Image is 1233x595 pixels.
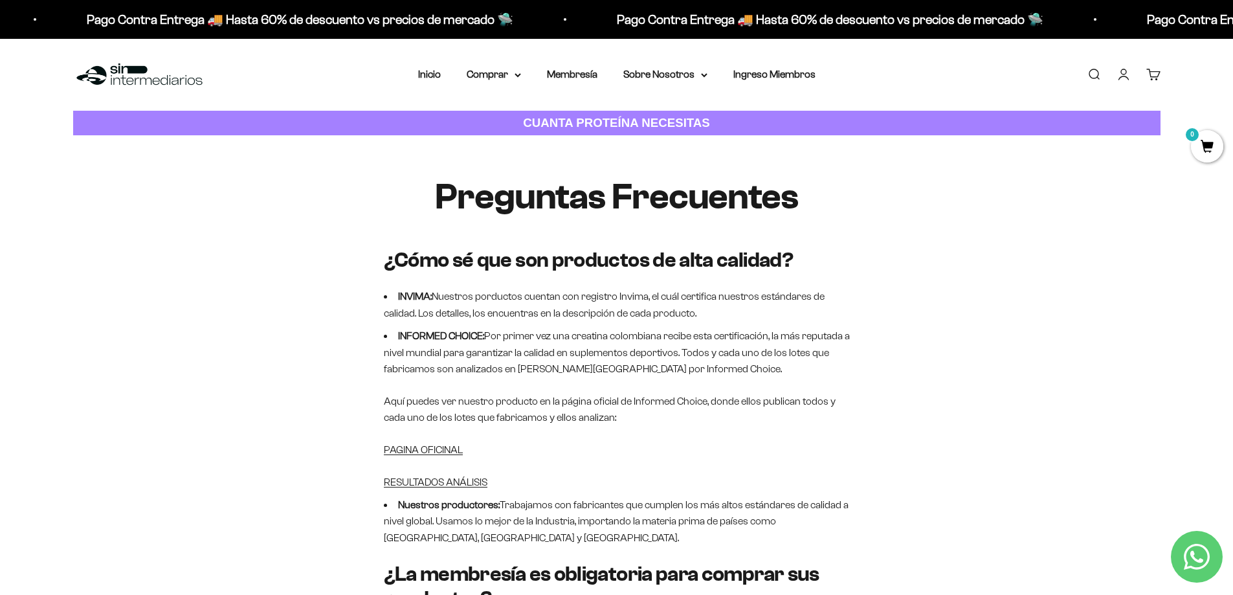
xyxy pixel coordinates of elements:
[384,288,850,321] li: Nuestros porductos cuentan con registro Invima, el cuál certifica nuestros estándares de calidad....
[384,393,850,426] p: Aquí puedes ver nuestro producto en la página oficial de Informed Choice, donde ellos publican to...
[1191,140,1223,155] a: 0
[733,69,816,80] a: Ingreso Miembros
[523,116,710,129] strong: CUANTA PROTEÍNA NECESITAS
[384,248,850,273] h3: ¿Cómo sé que son productos de alta calidad?
[623,66,707,83] summary: Sobre Nosotros
[384,177,850,217] h1: Preguntas Frecuentes
[73,111,1161,136] a: CUANTA PROTEÍNA NECESITAS
[398,499,500,510] strong: Nuestros productores:
[384,444,463,455] a: PAGINA OFICINAL
[384,497,850,546] li: Trabajamos con fabricantes que cumplen los más altos estándares de calidad a nivel global. Usamos...
[398,291,432,302] strong: INVIMA:
[467,66,521,83] summary: Comprar
[398,330,484,341] strong: INFORMED CHOICE:
[384,328,850,490] li: Por primer vez una creatina colombiana recibe esta certificación, la más reputada a nivel mundial...
[547,69,597,80] a: Membresía
[384,477,487,488] a: RESULTADOS ANÁLISIS
[418,69,441,80] a: Inicio
[79,9,505,30] p: Pago Contra Entrega 🚚 Hasta 60% de descuento vs precios de mercado 🛸
[1184,127,1200,142] mark: 0
[609,9,1036,30] p: Pago Contra Entrega 🚚 Hasta 60% de descuento vs precios de mercado 🛸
